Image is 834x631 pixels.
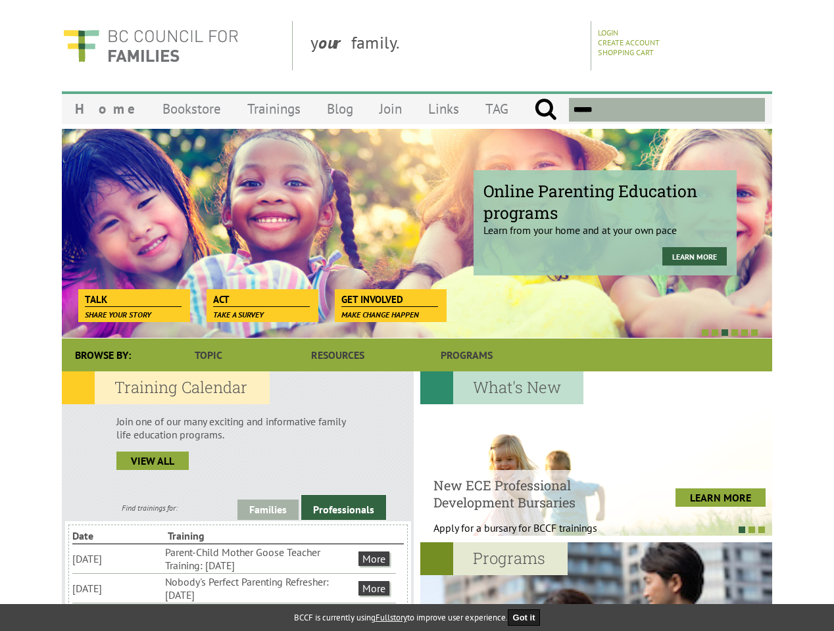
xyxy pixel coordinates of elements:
[72,551,162,567] li: [DATE]
[598,47,654,57] a: Shopping Cart
[598,37,660,47] a: Create Account
[341,310,419,319] span: Make change happen
[318,32,351,53] strong: our
[534,98,557,122] input: Submit
[72,528,165,544] li: Date
[62,503,237,513] div: Find trainings for:
[144,339,273,371] a: Topic
[85,310,151,319] span: Share your story
[62,339,144,371] div: Browse By:
[403,339,531,371] a: Programs
[149,93,234,124] a: Bookstore
[72,580,162,596] li: [DATE]
[335,289,445,308] a: Get Involved Make change happen
[301,495,386,520] a: Professionals
[273,339,402,371] a: Resources
[213,310,264,319] span: Take a survey
[168,528,260,544] li: Training
[420,542,568,575] h2: Programs
[62,21,239,70] img: BC Council for FAMILIES
[116,452,189,470] a: view all
[165,574,356,603] li: Nobody's Perfect Parenting Refresher: [DATE]
[213,292,310,307] span: Act
[358,581,389,596] a: More
[207,289,316,308] a: Act Take a survey
[662,247,727,266] a: Learn more
[78,289,188,308] a: Talk Share your story
[508,609,541,626] button: Got it
[116,415,359,441] p: Join one of our many exciting and informative family life education programs.
[420,371,583,404] h2: What's New
[433,521,630,548] p: Apply for a bursary for BCCF trainings West...
[598,28,618,37] a: Login
[366,93,415,124] a: Join
[237,500,299,520] a: Families
[433,477,630,511] h4: New ECE Professional Development Bursaries
[85,292,182,307] span: Talk
[341,292,438,307] span: Get Involved
[314,93,366,124] a: Blog
[415,93,472,124] a: Links
[165,544,356,573] li: Parent-Child Mother Goose Teacher Training: [DATE]
[62,93,149,124] a: Home
[234,93,314,124] a: Trainings
[472,93,522,124] a: TAG
[358,551,389,566] a: More
[62,371,270,404] h2: Training Calendar
[675,488,766,507] a: LEARN MORE
[483,180,727,223] span: Online Parenting Education programs
[376,612,407,623] a: Fullstory
[300,21,591,70] div: y family.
